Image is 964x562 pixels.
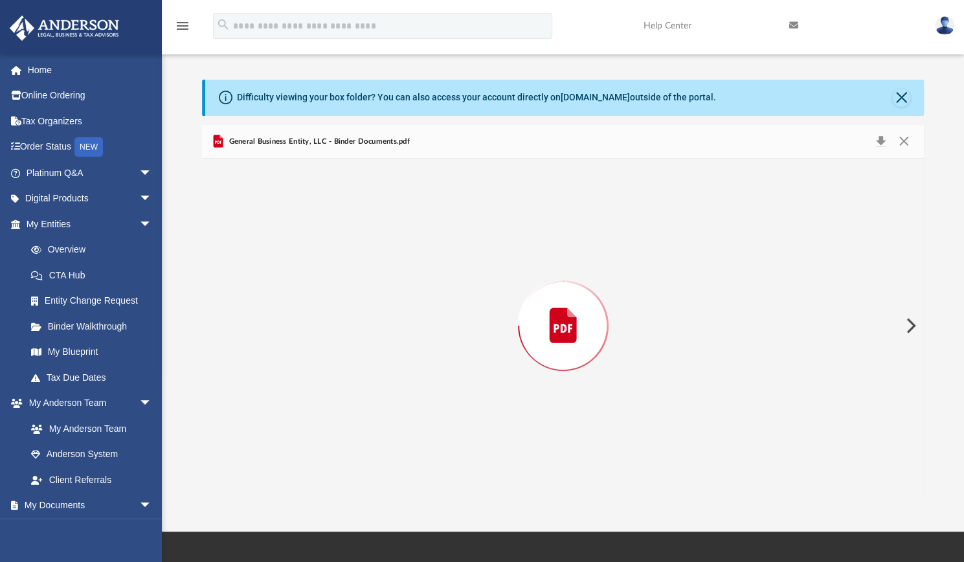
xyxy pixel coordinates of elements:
[9,108,172,134] a: Tax Organizers
[175,18,190,34] i: menu
[9,390,165,416] a: My Anderson Teamarrow_drop_down
[18,442,165,467] a: Anderson System
[935,16,954,35] img: User Pic
[139,493,165,519] span: arrow_drop_down
[869,133,892,151] button: Download
[18,262,172,288] a: CTA Hub
[9,83,172,109] a: Online Ordering
[9,211,172,237] a: My Entitiesarrow_drop_down
[9,493,165,519] a: My Documentsarrow_drop_down
[139,211,165,238] span: arrow_drop_down
[18,518,159,544] a: Box
[18,237,172,263] a: Overview
[18,467,165,493] a: Client Referrals
[561,92,630,102] a: [DOMAIN_NAME]
[6,16,123,41] img: Anderson Advisors Platinum Portal
[9,186,172,212] a: Digital Productsarrow_drop_down
[895,308,924,344] button: Next File
[892,89,910,107] button: Close
[9,57,172,83] a: Home
[9,134,172,161] a: Order StatusNEW
[18,416,159,442] a: My Anderson Team
[216,17,230,32] i: search
[139,186,165,212] span: arrow_drop_down
[139,390,165,417] span: arrow_drop_down
[74,137,103,157] div: NEW
[892,133,915,151] button: Close
[237,91,716,104] div: Difficulty viewing your box folder? You can also access your account directly on outside of the p...
[226,136,410,148] span: General Business Entity, LLC - Binder Documents.pdf
[18,288,172,314] a: Entity Change Request
[9,160,172,186] a: Platinum Q&Aarrow_drop_down
[18,365,172,390] a: Tax Due Dates
[139,160,165,186] span: arrow_drop_down
[18,339,165,365] a: My Blueprint
[175,25,190,34] a: menu
[18,313,172,339] a: Binder Walkthrough
[202,125,924,493] div: Preview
